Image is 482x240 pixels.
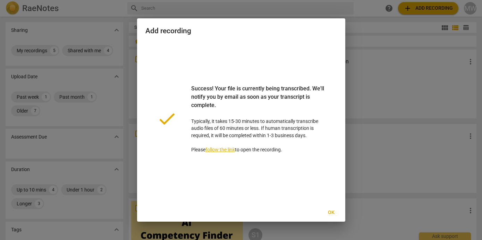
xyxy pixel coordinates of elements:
[326,209,337,216] span: Ok
[157,108,177,129] span: done
[205,147,235,152] a: follow the link
[191,85,326,118] div: Success! Your file is currently being transcribed. We'll notify you by email as soon as your tran...
[145,27,337,35] h2: Add recording
[191,85,326,153] p: Typically, it takes 15-30 minutes to automatically transcribe audio files of 60 minutes or less. ...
